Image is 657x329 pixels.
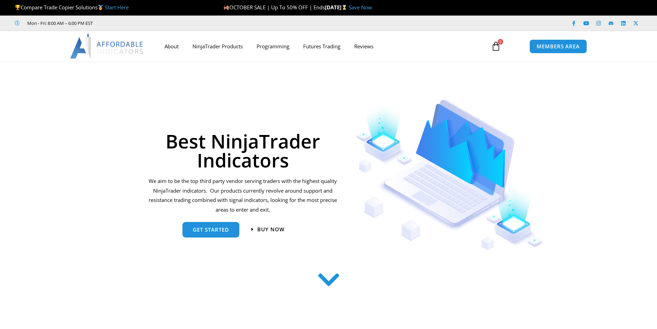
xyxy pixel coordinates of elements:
[296,38,347,54] a: Futures Trading
[15,4,129,11] span: Compare Trade Copier Solutions
[158,38,483,54] nav: Menu
[250,38,296,54] a: Programming
[193,227,229,232] span: get started
[325,4,349,11] strong: [DATE]
[148,176,338,215] p: We aim to be the top third party vendor serving traders with the highest quality NinjaTrader indi...
[15,5,20,10] img: 🏆
[158,38,186,54] a: About
[70,34,144,59] img: LogoAI | Affordable Indicators – NinjaTrader
[98,5,103,10] img: 🥇
[347,38,380,54] a: Reviews
[251,227,285,232] a: Buy now
[349,4,372,11] a: Save Now
[224,5,229,10] img: 🍂
[342,5,347,10] img: ⌛
[105,4,129,11] a: Start Here
[182,222,239,238] a: get started
[529,39,587,54] a: MEMBERS AREA
[148,132,338,170] h1: Best NinjaTrader Indicators
[537,44,580,49] span: MEMBERS AREA
[223,4,325,11] span: OCTOBER SALE | Up To 50% OFF | Ends
[186,38,250,54] a: NinjaTrader Products
[102,20,206,27] iframe: Customer reviews powered by Trustpilot
[481,36,511,56] a: 0
[498,39,503,45] span: 0
[257,227,285,232] span: Buy now
[26,19,93,27] span: Mon - Fri: 8:00 AM – 6:00 PM EST
[356,99,543,250] img: Indicators 1 | Affordable Indicators – NinjaTrader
